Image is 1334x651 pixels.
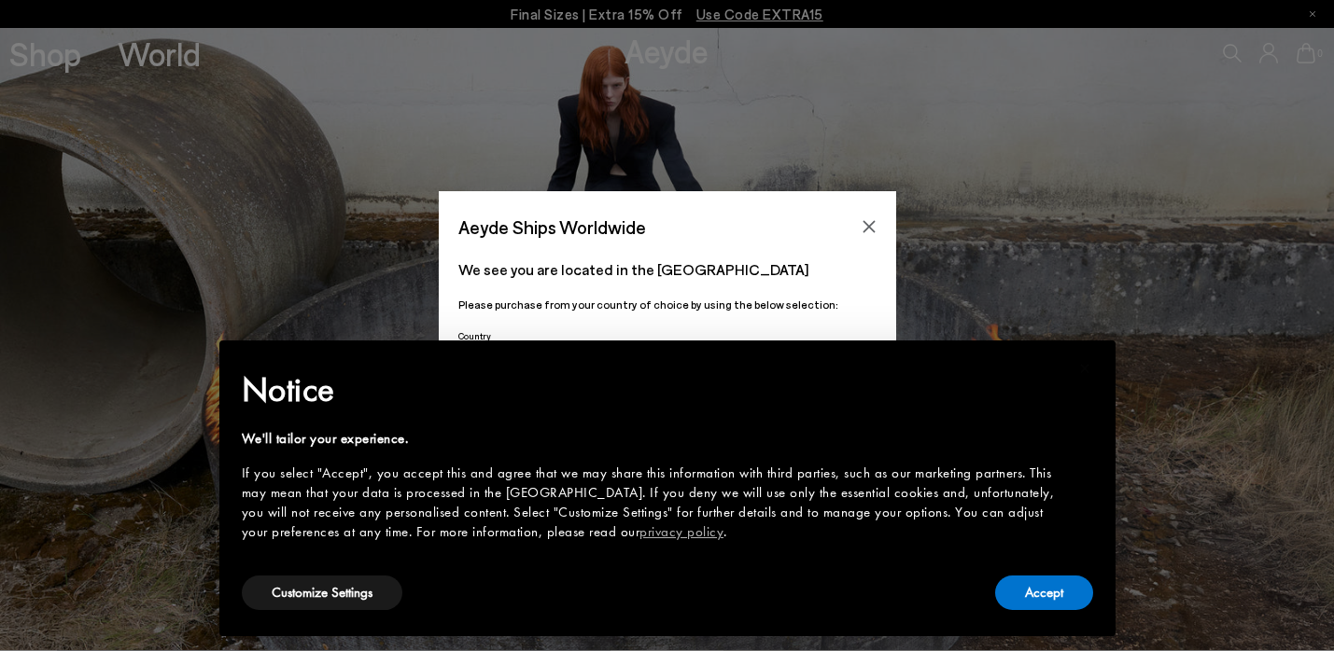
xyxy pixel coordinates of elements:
[458,211,646,243] span: Aeyde Ships Worldwide
[242,464,1063,542] div: If you select "Accept", you accept this and agree that we may share this information with third p...
[855,213,883,241] button: Close
[1063,346,1108,391] button: Close this notice
[639,522,723,541] a: privacy policy
[458,296,877,313] p: Please purchase from your country of choice by using the below selection:
[242,575,402,610] button: Customize Settings
[995,575,1093,610] button: Accept
[1079,353,1091,382] span: ×
[242,366,1063,414] h2: Notice
[242,429,1063,449] div: We'll tailor your experience.
[458,258,877,281] p: We see you are located in the [GEOGRAPHIC_DATA]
